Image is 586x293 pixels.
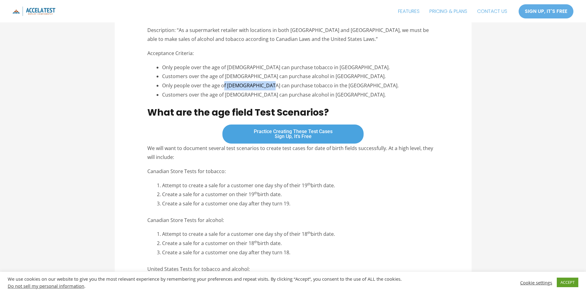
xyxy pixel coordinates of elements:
[162,239,439,248] li: Create a sale for a customer on their 18 birth date.
[147,49,439,58] p: Acceptance Criteria:
[12,6,55,16] img: icon
[8,283,84,289] a: Do not sell my personal information
[162,72,439,81] li: Customers over the age of [DEMOGRAPHIC_DATA] can purchase alcohol in [GEOGRAPHIC_DATA].
[307,230,311,235] sup: th
[425,4,472,19] a: PRICING & PLANS
[222,124,364,144] a: Practice Creating These Test CasesSign Up, It’s Free
[162,230,439,239] li: Attempt to create a sale for a customer one day shy of their 18 birth date.
[147,144,439,162] p: We will want to document several test scenarios to create test cases for date of birth fields suc...
[8,276,407,289] div: We use cookies on our website to give you the most relevant experience by remembering your prefer...
[254,190,257,196] sup: th
[254,239,257,244] sup: th
[393,4,425,19] a: FEATURES
[393,4,512,19] nav: Site Navigation
[518,4,574,19] a: SIGN UP, IT'S FREE
[162,199,439,208] li: Create a sale for a customer one day after they turn 19.
[162,181,439,190] li: Attempt to create a sale for a customer one day shy of their 19 birth date.
[307,181,311,187] sup: th
[520,280,552,285] a: Cookie settings
[147,106,329,119] strong: What are the age field Test Scenarios?
[162,81,439,90] li: Only people over the age of [DEMOGRAPHIC_DATA] can purchase tobacco in the [GEOGRAPHIC_DATA].
[147,216,439,225] p: Canadian Store Tests for alcohol:
[162,63,439,72] li: Only people over the age of [DEMOGRAPHIC_DATA] can purchase tobacco in [GEOGRAPHIC_DATA].
[162,90,439,100] li: Customers over the age of [DEMOGRAPHIC_DATA] can purchase alcohol in [GEOGRAPHIC_DATA].
[147,167,439,176] p: Canadian Store Tests for tobacco:
[147,26,439,44] p: Description: “As a supermarket retailer with locations in both [GEOGRAPHIC_DATA] and [GEOGRAPHIC_...
[162,190,439,199] li: Create a sale for a customer on their 19 birth date.
[162,248,439,257] li: Create a sale for a customer one day after they turn 18.
[8,283,407,289] div: .
[557,278,578,287] a: ACCEPT
[147,265,439,274] p: United States Tests for tobacco and alcohol:
[472,4,512,19] a: CONTACT US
